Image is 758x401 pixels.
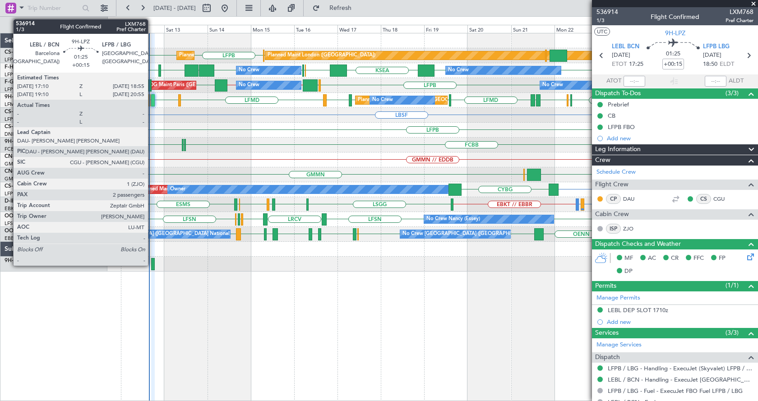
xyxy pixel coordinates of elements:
span: Dispatch Checks and Weather [595,239,681,249]
a: EBBR/BRU [5,235,29,242]
a: LFPB / LBG - Fuel - ExecuJet FBO Fuel LFPB / LBG [608,387,743,395]
a: OO-LUXCessna Citation CJ4 [5,213,76,219]
button: All Aircraft [10,18,98,32]
div: Wed 17 [337,25,381,33]
div: Fri 19 [424,25,467,33]
div: CS [696,194,711,204]
div: Mon 15 [251,25,294,33]
span: Flight Crew [595,180,629,190]
div: No Crew [GEOGRAPHIC_DATA] ([GEOGRAPHIC_DATA] National) [80,227,231,241]
span: MF [624,254,633,263]
span: 18:50 [703,60,717,69]
a: CS-DTRFalcon 2000 [5,109,55,115]
span: 17:25 [629,60,643,69]
div: Sun 21 [511,25,555,33]
span: OO-LUX [5,213,26,219]
span: CS-DTR [5,109,24,115]
a: LFSN/ENC [5,220,29,227]
div: Flight Confirmed [651,12,699,22]
a: F-GPNJFalcon 900EX [5,79,58,85]
a: CN-RAKGlobal 6000 [5,169,56,174]
span: LXM768 [726,7,753,17]
a: LEBL / BCN - Handling - ExecuJet [GEOGRAPHIC_DATA] [PERSON_NAME]/BCN [608,376,753,383]
span: 9H-LPZ [665,28,685,38]
div: [DATE] [109,18,125,26]
span: 9H-LPZ [5,94,23,100]
span: [DATE] [612,51,630,60]
div: Add new [607,318,753,326]
div: Sun 14 [208,25,251,33]
div: No Crew [GEOGRAPHIC_DATA] ([GEOGRAPHIC_DATA] National) [402,227,554,241]
span: D-IBLU [5,198,22,204]
a: D-IBLUCessna Citation M2 [5,198,71,204]
a: CS-JHHGlobal 6000 [5,184,55,189]
a: DAU [623,195,643,203]
a: OO-GPEFalcon 900EX EASy II [5,228,79,234]
span: 9H-LPZ (SUB) [5,258,39,263]
div: Tue 16 [294,25,337,33]
span: LFPB LBG [703,42,730,51]
span: (3/3) [726,328,739,337]
div: No Crew [239,64,259,77]
a: DNMM/LOS [5,131,32,138]
div: LEBL DEP SLOT 1710z [608,306,668,314]
span: CN-KAS [5,154,25,159]
div: LFPB FBO [608,123,635,131]
span: Cabin Crew [595,209,629,220]
input: --:-- [624,76,645,87]
a: ZJO [623,225,643,233]
div: No Crew [542,78,563,92]
span: LEBL BCN [612,42,639,51]
div: AOG Maint Paris ([GEOGRAPHIC_DATA]) [146,78,240,92]
div: Mon 22 [555,25,598,33]
span: ATOT [606,77,621,86]
div: Fri 12 [121,25,164,33]
span: F-GPNJ [5,79,24,85]
span: ETOT [612,60,627,69]
div: No Crew [448,64,469,77]
span: CS-RRC [5,124,24,129]
a: CGU [713,195,734,203]
span: CS-DOU [5,50,26,55]
div: Add new [607,134,753,142]
div: Planned Maint [GEOGRAPHIC_DATA] ([GEOGRAPHIC_DATA]) [179,49,321,62]
span: CN-RAK [5,169,26,174]
span: Refresh [322,5,360,11]
a: LFPB/LBG [5,190,28,197]
div: Prebrief [608,101,629,108]
span: (3/3) [726,88,739,98]
span: FP [719,254,726,263]
span: AC [648,254,656,263]
span: ALDT [729,77,744,86]
span: Permits [595,281,616,291]
span: Leg Information [595,144,641,155]
button: UTC [594,28,610,36]
span: All Aircraft [23,22,95,28]
a: F-HECDFalcon 7X [5,65,49,70]
span: 1/3 [596,17,618,24]
a: Manage Permits [596,294,640,303]
div: Sat 20 [467,25,511,33]
a: LFPB/LBG [5,116,28,123]
span: (1/1) [726,281,739,290]
div: Planned Maint London ([GEOGRAPHIC_DATA]) [268,49,375,62]
div: No Crew [239,78,259,92]
a: CS-DOUGlobal 6500 [5,50,56,55]
a: LFPB / LBG - Handling - ExecuJet (Skyvalet) LFPB / LBG [608,364,753,372]
a: GMMN/CMN [5,161,36,167]
input: Trip Number [28,1,79,15]
a: GMMN/CMN [5,175,36,182]
span: Crew [595,155,610,166]
a: 9H-LPZLegacy 500 [5,94,51,100]
span: F-HECD [5,65,24,70]
a: CS-RRCFalcon 900LX [5,124,58,129]
a: LFPB/LBG [5,56,28,63]
div: No Crew [372,93,393,107]
span: 536914 [596,7,618,17]
a: 9H-YAAGlobal 5000 [5,139,55,144]
div: Planned [GEOGRAPHIC_DATA] ([GEOGRAPHIC_DATA]) [358,93,485,107]
a: 9H-LPZ (SUB)Legacy 500 [5,258,68,263]
span: [DATE] - [DATE] [153,4,196,12]
span: Dispatch To-Dos [595,88,641,99]
span: 01:25 [666,50,680,59]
